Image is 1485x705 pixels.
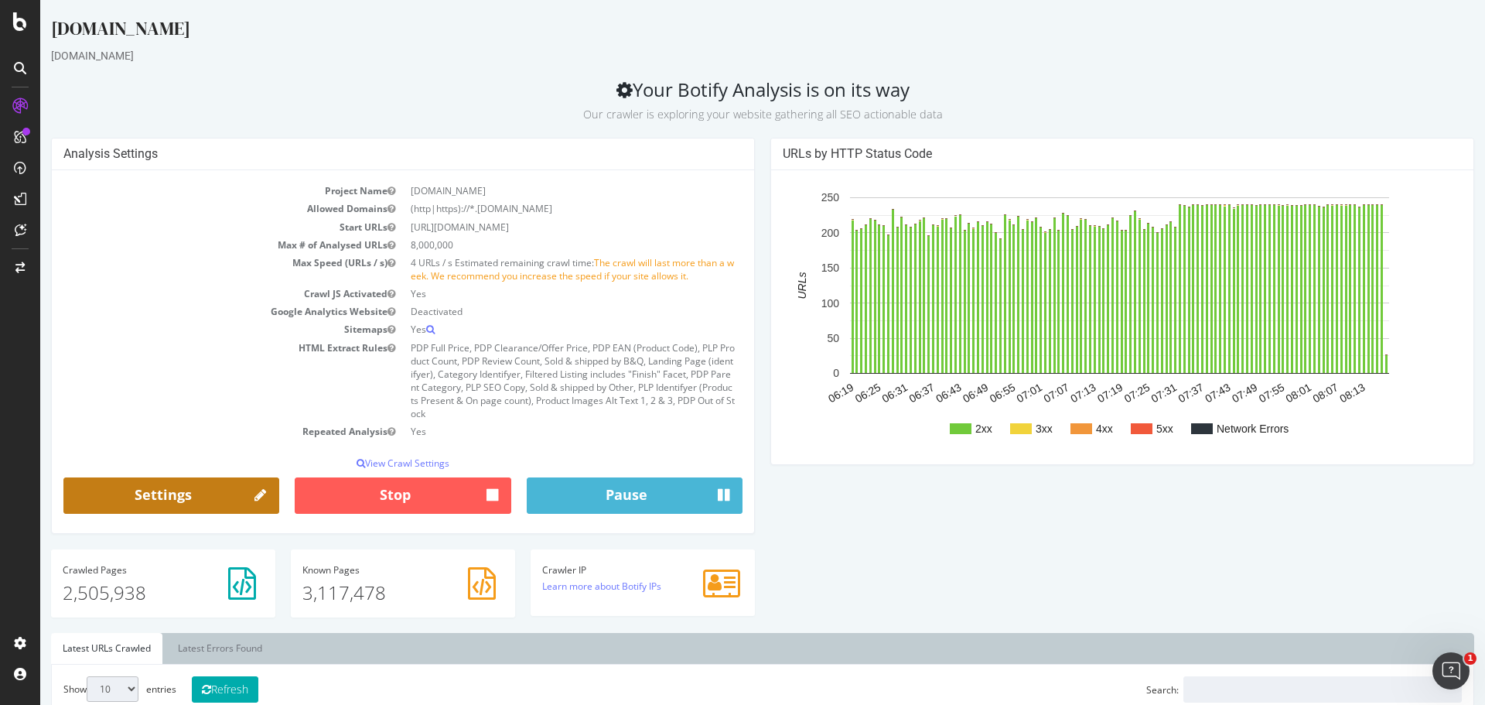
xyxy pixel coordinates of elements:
text: 5xx [1116,423,1133,435]
td: Max # of Analysed URLs [23,236,363,254]
td: Project Name [23,182,363,200]
label: Search: [1106,676,1422,703]
td: Sitemaps [23,320,363,338]
text: 06:19 [786,381,816,405]
td: Allowed Domains [23,200,363,217]
h4: Analysis Settings [23,146,702,162]
p: 2,505,938 [22,580,224,606]
text: 07:55 [1217,381,1247,405]
td: 8,000,000 [363,236,702,254]
h4: Pages Crawled [22,565,224,575]
td: PDP Full Price, PDP Clearance/Offer Price, PDP EAN (Product Code), PLP Product Count, PDP Review ... [363,339,702,423]
button: Pause [486,477,702,515]
text: 07:13 [1028,381,1058,405]
td: Max Speed (URLs / s) [23,254,363,285]
span: 1 [1464,652,1476,665]
text: 07:37 [1135,381,1166,405]
p: View Crawl Settings [23,457,702,470]
text: 3xx [995,423,1012,435]
text: 07:07 [1001,381,1031,405]
a: Latest URLs Crawled [11,633,122,664]
h2: Your Botify Analysis is on its way [11,79,1434,122]
td: [URL][DOMAIN_NAME] [363,218,702,236]
td: Google Analytics Website [23,303,363,320]
td: Deactivated [363,303,702,320]
iframe: Intercom live chat [1432,652,1470,690]
text: 200 [781,227,800,239]
text: 06:49 [920,381,951,405]
button: Stop [254,477,470,515]
a: Settings [23,477,239,515]
div: [DOMAIN_NAME] [11,48,1434,63]
span: The crawl will last more than a week. We recommend you increase the speed if your site allows it. [370,256,694,282]
h4: Crawler IP [502,565,703,575]
text: Network Errors [1176,423,1248,435]
td: Yes [363,423,702,440]
td: [DOMAIN_NAME] [363,182,702,200]
td: (http|https)://*.[DOMAIN_NAME] [363,200,702,217]
text: 06:37 [866,381,896,405]
text: 08:01 [1244,381,1274,405]
select: Showentries [46,676,98,702]
text: 150 [781,262,800,274]
text: 50 [787,332,799,344]
text: 07:43 [1162,381,1193,405]
text: 08:07 [1270,381,1300,405]
div: [DOMAIN_NAME] [11,15,1434,48]
text: 2xx [935,423,952,435]
text: 07:31 [1109,381,1139,405]
label: Show entries [23,676,136,702]
p: 3,117,478 [262,580,463,606]
td: Start URLs [23,218,363,236]
td: HTML Extract Rules [23,339,363,423]
small: Our crawler is exploring your website gathering all SEO actionable data [543,107,903,121]
text: 08:13 [1297,381,1327,405]
td: Repeated Analysis [23,423,363,440]
text: 07:01 [975,381,1005,405]
td: Yes [363,320,702,338]
svg: A chart. [742,182,1416,453]
a: Learn more about Botify IPs [502,580,621,593]
text: 07:25 [1082,381,1112,405]
text: 07:19 [1055,381,1085,405]
a: Latest Errors Found [126,633,234,664]
button: Refresh [152,676,218,703]
text: 0 [793,368,799,380]
text: URLs [756,272,768,299]
text: 06:55 [947,381,978,405]
text: 06:43 [893,381,923,405]
input: Search: [1143,676,1422,703]
td: 4 URLs / s Estimated remaining crawl time: [363,254,702,285]
td: Crawl JS Activated [23,285,363,303]
h4: Pages Known [262,565,463,575]
text: 4xx [1056,423,1073,435]
text: 06:25 [813,381,843,405]
td: Yes [363,285,702,303]
text: 07:49 [1190,381,1220,405]
text: 06:31 [840,381,870,405]
text: 250 [781,192,800,204]
text: 100 [781,297,800,310]
h4: URLs by HTTP Status Code [742,146,1422,162]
